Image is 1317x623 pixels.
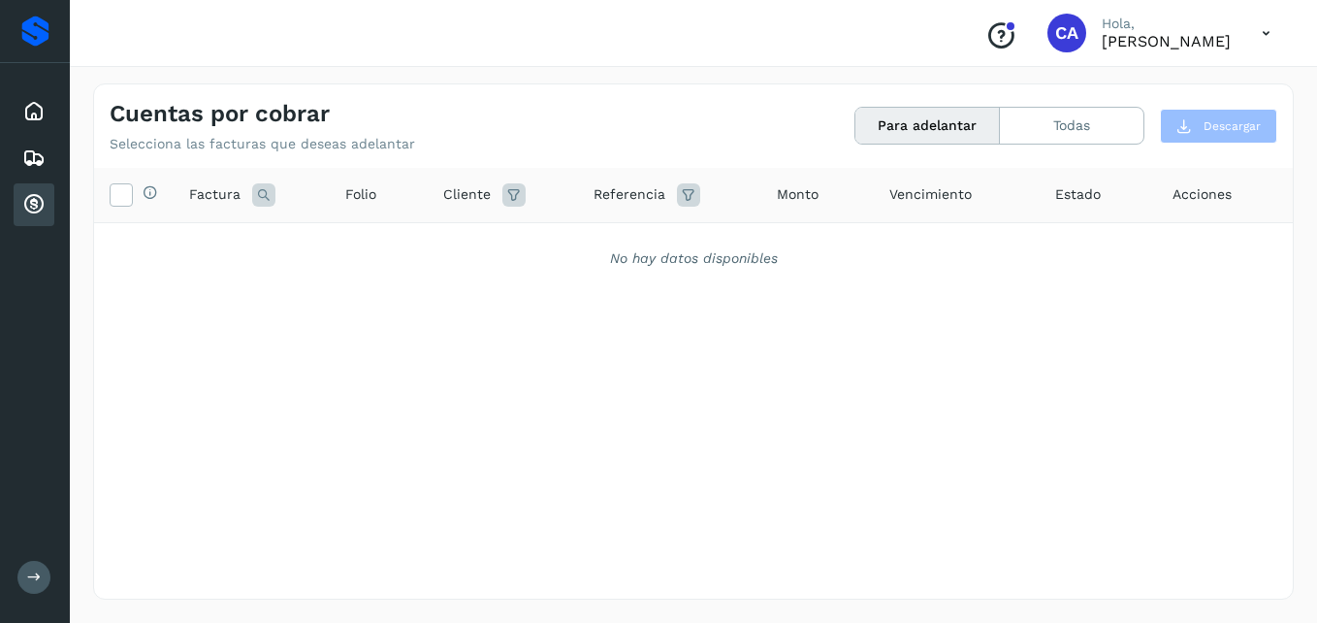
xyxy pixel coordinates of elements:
button: Descargar [1160,109,1277,144]
div: No hay datos disponibles [119,248,1268,269]
div: Embarques [14,137,54,180]
span: Cliente [443,184,491,205]
span: Factura [189,184,241,205]
p: Hola, [1102,16,1231,32]
span: Monto [777,184,819,205]
span: Acciones [1172,184,1232,205]
button: Todas [1000,108,1143,144]
p: CARLOS ADRIAN VILLA HERNANDEZ [1102,32,1231,50]
span: Vencimiento [889,184,972,205]
button: Para adelantar [855,108,1000,144]
p: Selecciona las facturas que deseas adelantar [110,136,415,152]
span: Estado [1055,184,1101,205]
span: Descargar [1204,117,1261,135]
h4: Cuentas por cobrar [110,100,330,128]
span: Folio [345,184,376,205]
span: Referencia [594,184,665,205]
div: Inicio [14,90,54,133]
div: Cuentas por cobrar [14,183,54,226]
